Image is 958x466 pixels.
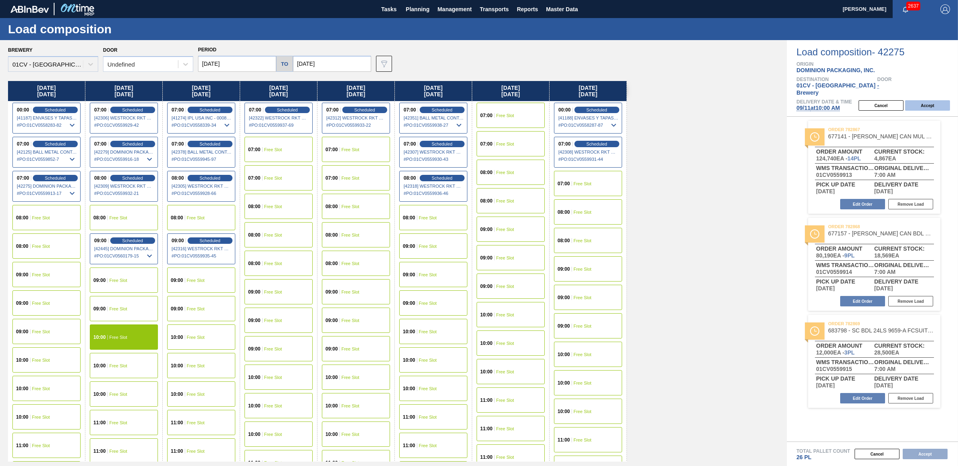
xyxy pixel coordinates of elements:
div: Undefined [107,61,135,68]
span: 10:00 [403,386,415,391]
span: Scheduled [45,107,66,112]
span: Free Slot [264,290,282,294]
span: Delivery Date & Time [796,99,852,104]
span: Free Slot [342,346,360,351]
span: 10:00 [171,363,183,368]
span: 09:00 [480,284,493,289]
span: Free Slot [342,375,360,380]
span: 11:00 [248,460,261,465]
span: # PO : 01CV0560179-15 [94,251,154,261]
span: # PO : 01CV0559916-18 [94,154,154,164]
span: [42312] WESTROCK RKT COMPANY CORRUGATE - 0008365594 [326,115,386,120]
span: Free Slot [32,386,50,391]
span: # PO : 01CV0559932-21 [94,188,154,198]
span: 09:00 [325,290,338,294]
span: 07:00 [248,147,261,152]
span: Free Slot [496,227,514,232]
button: Accept [905,100,950,111]
span: Free Slot [32,301,50,306]
span: # PO : 01CV0559935-45 [172,251,232,261]
span: [42309] WESTROCK RKT COMPANY CORRUGATE - 0008365594 [94,184,154,188]
span: [42351] BALL METAL CONTAINER GROUP - 0008221649 [404,115,464,120]
span: # PO : 01CV0559930-43 [404,154,464,164]
div: [DATE] [DATE] [317,81,394,101]
span: Scheduled [200,238,220,243]
span: Free Slot [264,204,282,209]
span: Free Slot [419,443,437,448]
span: 09:00 [480,227,493,232]
span: 07:00 [17,176,29,180]
input: mm/dd/yyyy [293,56,371,72]
span: Free Slot [496,398,514,403]
span: 00:00 [558,107,571,112]
span: 10:00 [16,415,28,419]
span: 10:00 [558,381,570,385]
span: Free Slot [574,352,592,357]
span: 10:00 [16,358,28,363]
span: Free Slot [574,409,592,414]
span: Period [198,47,216,53]
span: Free Slot [342,403,360,408]
img: icon-filter-gray [379,59,389,69]
span: Free Slot [496,369,514,374]
span: 07:00 [94,107,107,112]
span: Tasks [380,4,398,14]
span: Free Slot [187,306,205,311]
span: 08:00 [16,244,28,249]
span: Free Slot [109,392,127,397]
span: Free Slot [109,278,127,283]
span: Free Slot [187,420,205,425]
span: Planning [406,4,429,14]
span: 08:00 [248,261,261,266]
button: Notifications [893,4,918,15]
span: 10:00 [171,335,183,340]
span: 10:00 [93,363,106,368]
span: Scheduled [432,176,453,180]
h5: to [281,61,288,67]
span: 09/11 at 10:00 AM [796,105,840,111]
span: 08:00 [558,238,570,243]
span: 09:00 [325,346,338,351]
span: 08:00 [172,176,184,180]
span: Free Slot [264,318,282,323]
span: 07:00 [172,107,184,112]
span: 07:00 [249,107,261,112]
span: 11:00 [403,415,415,419]
span: Management [437,4,472,14]
span: 10:00 [480,312,493,317]
span: 09:00 [403,301,415,306]
span: 10:00 [325,403,338,408]
span: 09:00 [403,244,415,249]
span: 09:00 [16,329,28,334]
img: TNhmsLtSVTkK8tSr43FrP2fwEKptu5GPRR3wAAAABJRU5ErkJggg== [10,6,49,13]
span: 07:00 [480,113,493,118]
span: Free Slot [496,341,514,346]
button: Cancel [859,100,903,111]
span: 11:00 [403,443,415,448]
span: 10:00 [171,392,183,397]
span: # PO : 01CV0559852-7 [17,154,77,164]
span: - [877,82,879,89]
span: Scheduled [200,142,220,146]
span: Free Slot [109,363,127,368]
span: Free Slot [574,438,592,442]
span: 09:00 [248,290,261,294]
span: [42316] WESTROCK RKT COMPANY CORRUGATE - 0008365594 [172,246,232,251]
span: 08:00 [93,215,106,220]
span: Free Slot [32,415,50,419]
span: Free Slot [496,170,514,175]
span: # PO : 01CV0559936-46 [404,188,464,198]
span: Free Slot [109,306,127,311]
span: [41187] ENVASES Y TAPAS MODELO S A DE - 0008257397 [17,115,77,120]
span: 09:00 [94,238,107,243]
span: Free Slot [342,261,360,266]
span: Free Slot [32,329,50,334]
span: 08:00 [404,176,416,180]
span: 10:00 [403,329,415,334]
span: 08:00 [171,215,183,220]
div: [DATE] [DATE] [550,81,627,101]
span: 09:00 [171,306,183,311]
span: Free Slot [419,301,437,306]
span: 10:00 [93,392,106,397]
span: 00:00 [17,107,29,112]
